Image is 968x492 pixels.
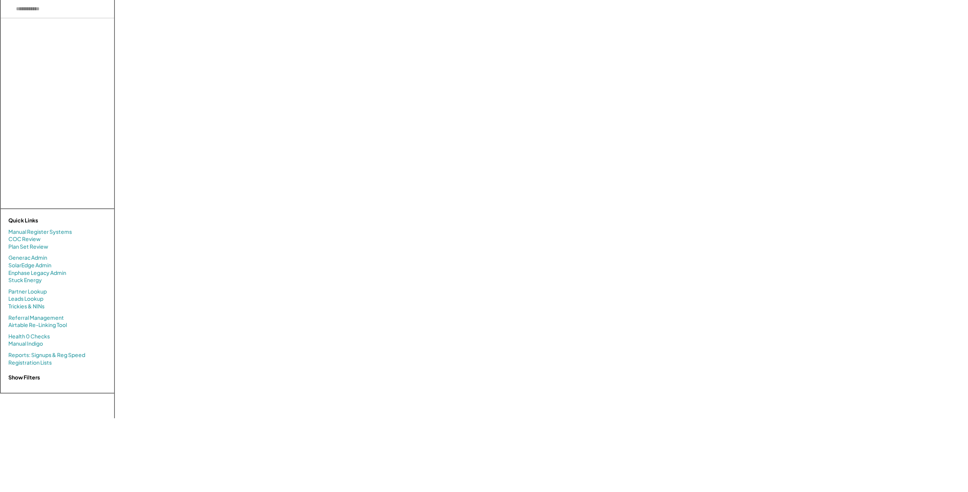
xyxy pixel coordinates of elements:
[8,288,47,295] a: Partner Lookup
[8,351,85,359] a: Reports: Signups & Reg Speed
[8,321,67,329] a: Airtable Re-Linking Tool
[8,340,43,348] a: Manual Indigo
[8,276,42,284] a: Stuck Energy
[8,359,52,367] a: Registration Lists
[8,228,72,236] a: Manual Register Systems
[8,217,84,224] div: Quick Links
[8,243,48,251] a: Plan Set Review
[8,254,47,262] a: Generac Admin
[8,333,50,340] a: Health 0 Checks
[8,262,51,269] a: SolarEdge Admin
[8,314,64,322] a: Referral Management
[8,269,66,277] a: Enphase Legacy Admin
[8,303,45,310] a: Trickies & NINs
[8,295,43,303] a: Leads Lookup
[8,374,40,381] strong: Show Filters
[8,235,41,243] a: COC Review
